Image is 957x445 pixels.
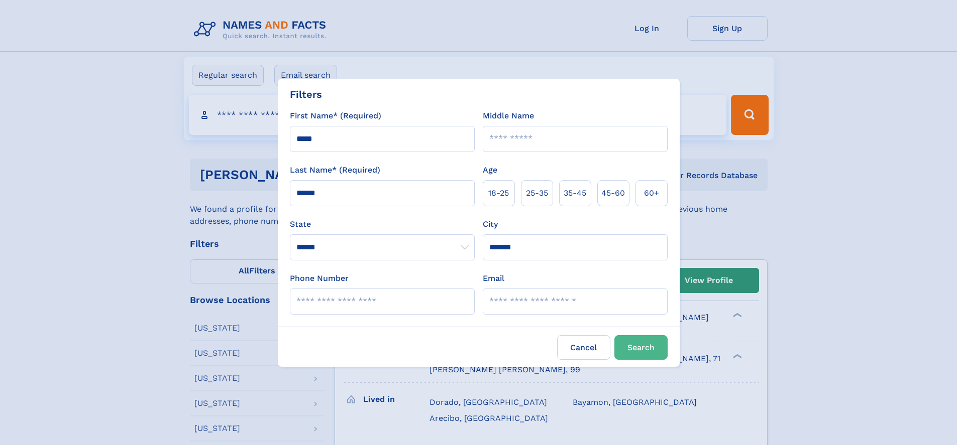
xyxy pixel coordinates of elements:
[644,187,659,199] span: 60+
[290,164,380,176] label: Last Name* (Required)
[557,335,610,360] label: Cancel
[290,218,475,230] label: State
[564,187,586,199] span: 35‑45
[483,110,534,122] label: Middle Name
[290,272,349,284] label: Phone Number
[488,187,509,199] span: 18‑25
[483,218,498,230] label: City
[526,187,548,199] span: 25‑35
[614,335,668,360] button: Search
[483,164,497,176] label: Age
[290,87,322,102] div: Filters
[483,272,504,284] label: Email
[290,110,381,122] label: First Name* (Required)
[601,187,625,199] span: 45‑60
